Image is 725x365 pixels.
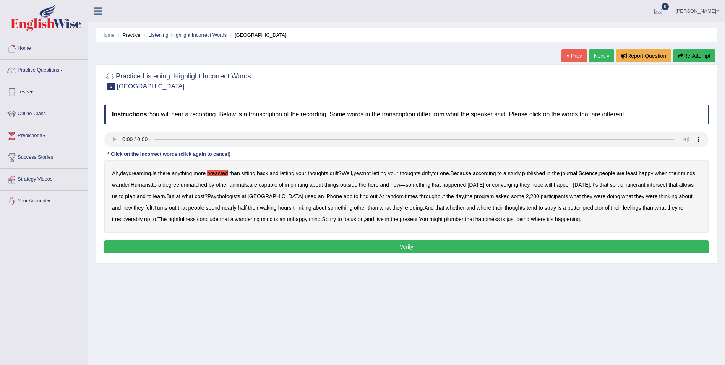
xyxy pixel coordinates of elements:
[230,182,248,188] b: animals
[197,216,219,222] b: conclude
[419,216,428,222] b: You
[137,193,146,199] b: and
[655,170,667,176] b: when
[547,170,551,176] b: in
[432,170,438,176] b: for
[573,182,590,188] b: [DATE]
[456,193,464,199] b: day
[516,216,529,222] b: being
[400,170,420,176] b: thoughts
[0,125,88,144] a: Predictions
[530,193,539,199] b: 200
[162,182,179,188] b: degree
[422,170,431,176] b: drift
[148,32,227,38] a: Listening: Highlight Incorrect Words
[391,182,401,188] b: now
[419,193,445,199] b: throughout
[451,170,471,176] b: Because
[446,193,454,199] b: the
[172,170,192,176] b: anything
[400,216,418,222] b: present
[611,205,621,211] b: their
[365,216,374,222] b: and
[442,182,466,188] b: happened
[193,170,206,176] b: more
[669,170,680,176] b: their
[322,216,329,222] b: So
[0,81,88,101] a: Tests
[235,216,260,222] b: wandering
[360,193,369,199] b: find
[623,205,641,211] b: feelings
[101,32,115,38] a: Home
[0,147,88,166] a: Success Stories
[679,182,694,188] b: allows
[552,170,560,176] b: the
[582,205,603,211] b: predictor
[646,193,657,199] b: were
[486,182,490,188] b: or
[405,193,418,199] b: times
[285,182,308,188] b: imprinting
[465,193,472,199] b: the
[117,83,185,90] small: [GEOGRAPHIC_DATA]
[195,193,204,199] b: cost
[131,182,151,188] b: Humans
[554,182,572,188] b: happen
[125,193,135,199] b: plan
[261,216,272,222] b: mind
[538,205,543,211] b: to
[216,182,228,188] b: other
[305,193,316,199] b: used
[154,205,167,211] b: Turns
[107,83,115,90] span: 5
[432,182,441,188] b: that
[467,182,484,188] b: [DATE]
[621,193,633,199] b: what
[639,170,653,176] b: happy
[435,205,444,211] b: that
[547,216,553,222] b: it's
[104,71,251,90] h2: Practice Listening: Highlight Incorrect Words
[354,193,358,199] b: to
[122,205,132,211] b: how
[424,205,434,211] b: And
[626,182,646,188] b: itinerant
[477,205,491,211] b: where
[207,170,228,176] b: breasted
[181,182,207,188] b: unmatched
[248,205,258,211] b: their
[497,170,502,176] b: to
[607,193,620,199] b: doing
[296,170,306,176] b: your
[527,205,537,211] b: tend
[112,205,121,211] b: and
[568,205,581,211] b: better
[188,205,204,211] b: people
[308,170,328,176] b: thoughts
[238,205,247,211] b: half
[293,205,311,211] b: thinking
[144,216,150,222] b: up
[679,193,693,199] b: about
[626,170,637,176] b: least
[279,182,284,188] b: of
[274,216,278,222] b: is
[178,205,187,211] b: that
[475,216,500,222] b: happiness
[309,216,320,222] b: mind
[168,216,196,222] b: rightfulness
[340,182,357,188] b: outside
[344,216,356,222] b: focus
[104,151,234,158] div: * Click on the incorrect words (click again to cancel)
[0,191,88,210] a: Your Account
[112,111,149,117] b: Instructions:
[501,216,505,222] b: is
[112,193,118,199] b: us
[545,205,556,211] b: stray
[0,60,88,79] a: Practice Questions
[330,170,339,176] b: drift
[248,193,303,199] b: [GEOGRAPHIC_DATA]
[166,193,174,199] b: But
[558,205,561,211] b: is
